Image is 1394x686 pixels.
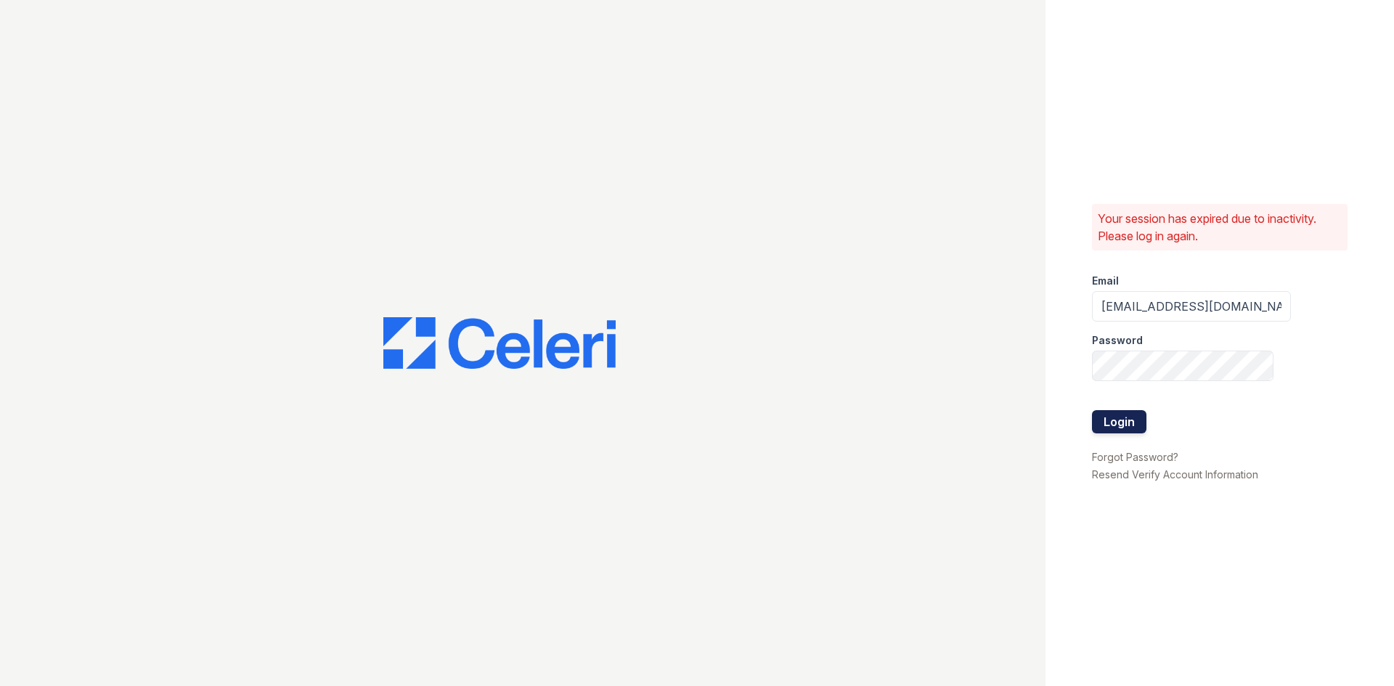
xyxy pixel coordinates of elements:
[383,317,616,369] img: CE_Logo_Blue-a8612792a0a2168367f1c8372b55b34899dd931a85d93a1a3d3e32e68fde9ad4.png
[1098,210,1342,245] p: Your session has expired due to inactivity. Please log in again.
[1092,451,1178,463] a: Forgot Password?
[1092,333,1143,348] label: Password
[1092,410,1146,433] button: Login
[1092,468,1258,481] a: Resend Verify Account Information
[1092,274,1119,288] label: Email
